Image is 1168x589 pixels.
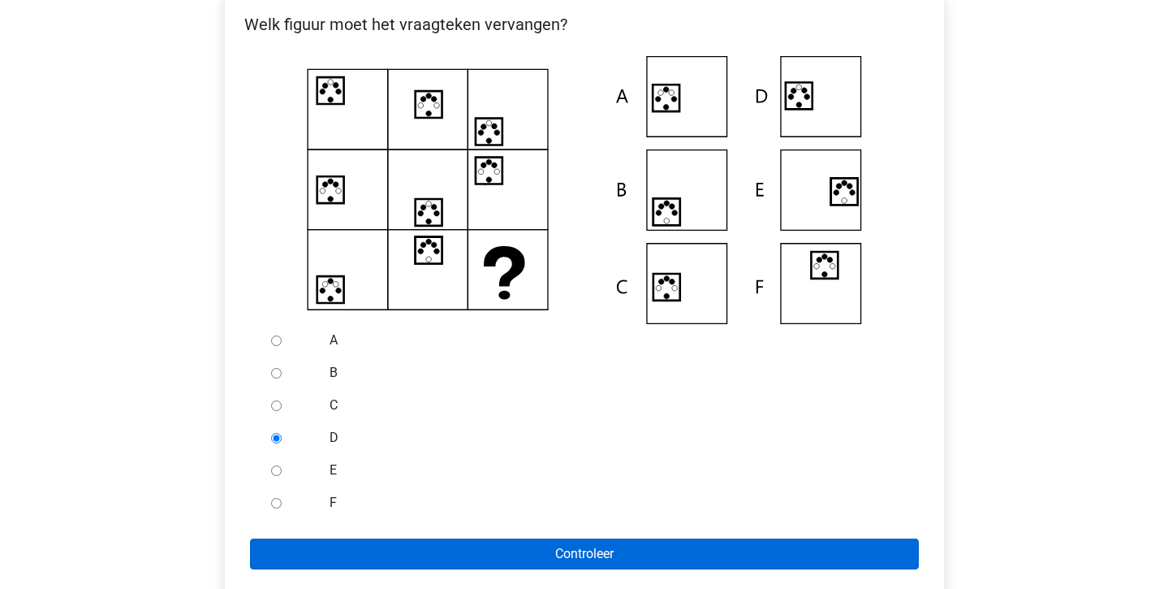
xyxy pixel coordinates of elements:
[330,428,891,448] label: D
[238,12,931,37] p: Welk figuur moet het vraagteken vervangen?
[330,363,891,383] label: B
[330,331,891,350] label: A
[250,539,919,570] input: Controleer
[330,493,891,513] label: F
[330,396,891,415] label: C
[330,461,891,480] label: E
